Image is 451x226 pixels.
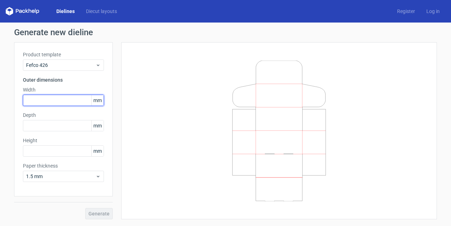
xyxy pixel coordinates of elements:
h1: Generate new dieline [14,28,437,37]
label: Width [23,86,104,93]
a: Register [391,8,421,15]
span: mm [91,146,104,156]
a: Dielines [51,8,80,15]
label: Product template [23,51,104,58]
label: Depth [23,112,104,119]
label: Paper thickness [23,162,104,169]
a: Log in [421,8,445,15]
h3: Outer dimensions [23,76,104,83]
span: mm [91,120,104,131]
label: Height [23,137,104,144]
span: 1.5 mm [26,173,95,180]
a: Diecut layouts [80,8,123,15]
span: mm [91,95,104,106]
span: Fefco 426 [26,62,95,69]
